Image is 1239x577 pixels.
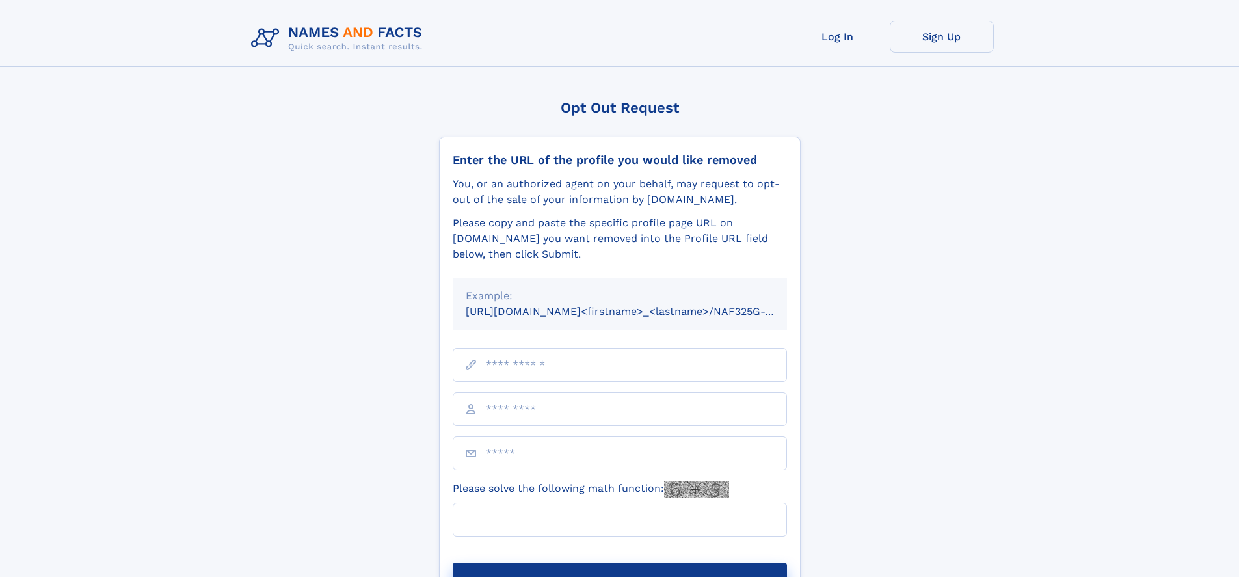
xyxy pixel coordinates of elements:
[439,100,801,116] div: Opt Out Request
[890,21,994,53] a: Sign Up
[246,21,433,56] img: Logo Names and Facts
[453,153,787,167] div: Enter the URL of the profile you would like removed
[466,305,812,317] small: [URL][DOMAIN_NAME]<firstname>_<lastname>/NAF325G-xxxxxxxx
[786,21,890,53] a: Log In
[466,288,774,304] div: Example:
[453,176,787,208] div: You, or an authorized agent on your behalf, may request to opt-out of the sale of your informatio...
[453,215,787,262] div: Please copy and paste the specific profile page URL on [DOMAIN_NAME] you want removed into the Pr...
[453,481,729,498] label: Please solve the following math function:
